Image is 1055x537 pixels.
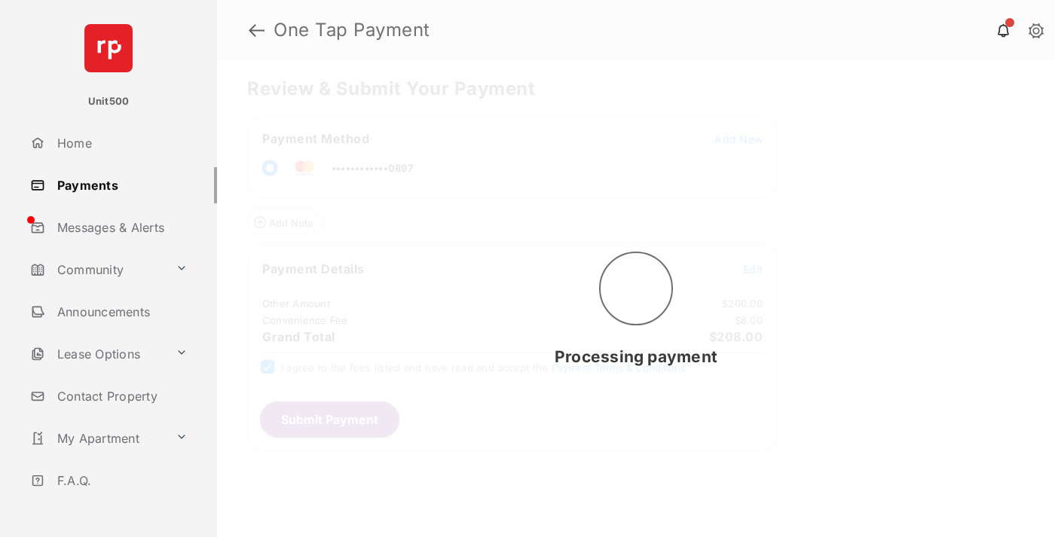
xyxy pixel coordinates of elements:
[24,336,170,372] a: Lease Options
[555,347,717,366] span: Processing payment
[24,167,217,203] a: Payments
[84,24,133,72] img: svg+xml;base64,PHN2ZyB4bWxucz0iaHR0cDovL3d3dy53My5vcmcvMjAwMC9zdmciIHdpZHRoPSI2NCIgaGVpZ2h0PSI2NC...
[24,420,170,456] a: My Apartment
[24,378,217,414] a: Contact Property
[24,125,217,161] a: Home
[24,209,217,246] a: Messages & Alerts
[24,252,170,288] a: Community
[24,462,217,499] a: F.A.Q.
[274,21,430,39] strong: One Tap Payment
[24,294,217,330] a: Announcements
[88,94,130,109] p: Unit500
